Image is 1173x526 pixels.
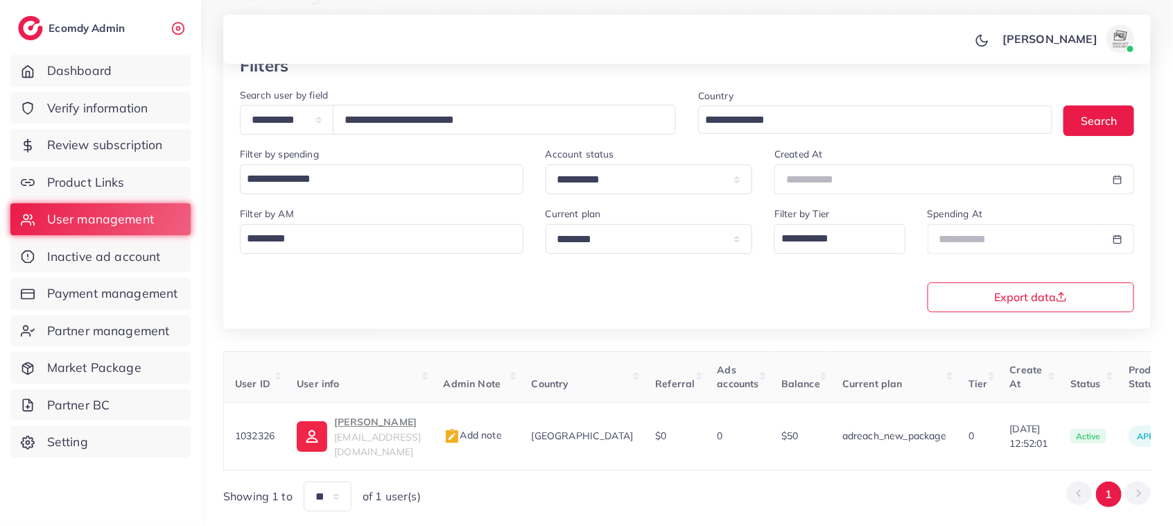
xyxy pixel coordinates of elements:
span: Partner BC [47,396,110,414]
span: adreach_new_package [842,430,946,442]
button: Export data [928,282,1135,312]
span: Add note [444,429,502,441]
span: $0 [655,430,666,442]
p: [PERSON_NAME] [334,414,421,430]
span: $50 [781,430,798,442]
a: Market Package [10,352,191,384]
span: Dashboard [47,62,112,80]
img: avatar [1106,25,1134,53]
label: Filter by spending [240,147,319,161]
input: Search for option [700,110,1034,131]
input: Search for option [242,227,505,251]
span: User ID [235,377,270,390]
div: Search for option [698,105,1052,134]
span: Country [532,377,569,390]
a: Partner management [10,315,191,347]
a: Payment management [10,278,191,309]
a: logoEcomdy Admin [18,16,128,40]
label: Account status [546,147,614,161]
div: Search for option [774,224,905,254]
label: Current plan [546,207,601,221]
label: Spending At [928,207,983,221]
ul: Pagination [1066,482,1151,507]
a: Verify information [10,92,191,124]
label: Country [698,89,733,103]
div: Search for option [240,224,523,254]
span: Create At [1010,364,1043,390]
a: Dashboard [10,55,191,87]
span: Partner management [47,322,170,340]
span: [GEOGRAPHIC_DATA] [532,430,634,442]
img: admin_note.cdd0b510.svg [444,428,460,445]
span: Verify information [47,99,148,117]
button: Search [1063,105,1134,135]
span: Product Status [1129,364,1165,390]
span: Tier [968,377,988,390]
a: Review subscription [10,129,191,161]
span: Inactive ad account [47,248,161,266]
span: User management [47,210,154,228]
img: logo [18,16,43,40]
span: Ads accounts [718,364,759,390]
label: Filter by Tier [774,207,829,221]
span: Referral [655,377,695,390]
span: 1032326 [235,430,275,442]
a: Inactive ad account [10,241,191,273]
img: ic-user-info.36bf1079.svg [297,421,327,452]
h2: Ecomdy Admin [49,22,128,35]
span: Status [1070,377,1101,390]
span: 0 [968,430,974,442]
a: User management [10,203,191,235]
input: Search for option [242,167,505,191]
a: Partner BC [10,389,191,421]
span: [DATE] 12:52:01 [1010,422,1048,450]
span: of 1 user(s) [363,489,421,504]
span: active [1070,429,1106,444]
a: [PERSON_NAME][EMAIL_ADDRESS][DOMAIN_NAME] [297,414,421,459]
span: Balance [781,377,820,390]
span: Review subscription [47,136,163,154]
span: Setting [47,433,88,451]
span: Admin Note [444,377,501,390]
a: [PERSON_NAME]avatar [995,25,1140,53]
span: Current plan [842,377,903,390]
span: Payment management [47,285,178,303]
label: Filter by AM [240,207,294,221]
label: Search user by field [240,88,328,102]
span: 0 [718,430,723,442]
div: Search for option [240,164,523,194]
p: [PERSON_NAME] [1002,31,1097,47]
span: [EMAIL_ADDRESS][DOMAIN_NAME] [334,431,421,457]
a: Product Links [10,167,191,198]
a: Setting [10,426,191,458]
span: Export data [994,291,1067,303]
span: Product Links [47,173,125,192]
span: Market Package [47,359,141,377]
button: Go to page 1 [1096,482,1122,507]
label: Created At [774,147,823,161]
span: Showing 1 to [223,489,293,504]
h3: Filters [240,56,288,76]
span: User info [297,377,339,390]
input: Search for option [776,227,887,251]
